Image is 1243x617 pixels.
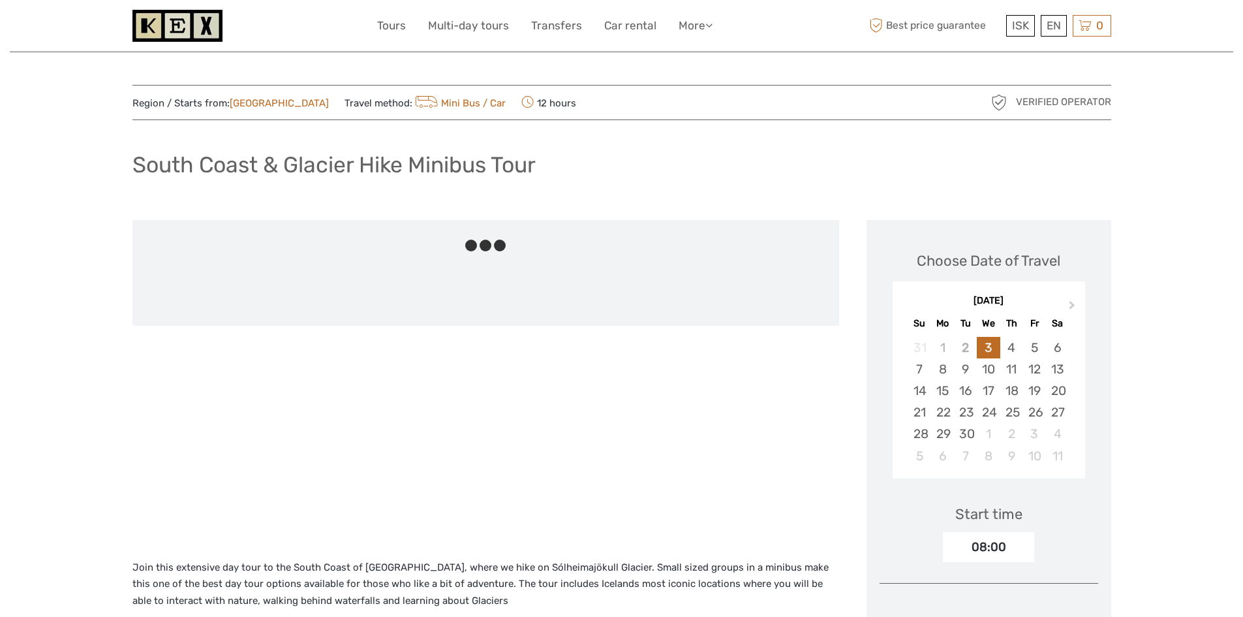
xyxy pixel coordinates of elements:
div: Choose Saturday, September 6th, 2025 [1046,337,1069,358]
div: Choose Thursday, September 18th, 2025 [1000,380,1023,402]
div: month 2025-09 [897,337,1081,467]
div: Choose Sunday, October 5th, 2025 [908,445,931,467]
div: Choose Wednesday, September 24th, 2025 [977,402,1000,423]
div: Choose Saturday, September 27th, 2025 [1046,402,1069,423]
div: Choose Friday, September 12th, 2025 [1023,358,1046,380]
a: Car rental [604,16,656,35]
div: Choose Sunday, September 21st, 2025 [908,402,931,423]
div: Mo [931,315,954,332]
div: Choose Sunday, September 28th, 2025 [908,423,931,445]
div: Choose Saturday, October 11th, 2025 [1046,445,1069,467]
span: Best price guarantee [867,15,1003,37]
p: Join this extensive day tour to the South Coast of [GEOGRAPHIC_DATA], where we hike on Sólheimajö... [132,560,839,610]
span: Region / Starts from: [132,97,329,110]
a: Transfers [531,16,582,35]
div: Choose Wednesday, September 17th, 2025 [977,380,1000,402]
div: 08:00 [943,532,1034,562]
div: Choose Saturday, September 13th, 2025 [1046,358,1069,380]
span: 12 hours [521,93,576,112]
div: Choose Tuesday, September 23rd, 2025 [954,402,977,423]
a: Multi-day tours [428,16,509,35]
div: Choose Saturday, October 4th, 2025 [1046,423,1069,445]
div: Choose Friday, September 5th, 2025 [1023,337,1046,358]
a: Tours [377,16,406,35]
div: Fr [1023,315,1046,332]
div: Su [908,315,931,332]
div: Choose Wednesday, October 8th, 2025 [977,445,1000,467]
span: Travel method: [345,93,506,112]
img: 1261-44dab5bb-39f8-40da-b0c2-4d9fce00897c_logo_small.jpg [132,10,223,42]
div: Choose Tuesday, September 9th, 2025 [954,358,977,380]
div: Choose Thursday, September 11th, 2025 [1000,358,1023,380]
div: Not available Monday, September 1st, 2025 [931,337,954,358]
div: Choose Monday, September 15th, 2025 [931,380,954,402]
div: Choose Wednesday, September 3rd, 2025 [977,337,1000,358]
button: Next Month [1063,298,1084,319]
div: Sa [1046,315,1069,332]
div: [DATE] [893,294,1085,308]
div: Choose Tuesday, September 30th, 2025 [954,423,977,445]
a: Mini Bus / Car [412,97,506,109]
div: Choose Monday, September 22nd, 2025 [931,402,954,423]
div: Choose Friday, October 3rd, 2025 [1023,423,1046,445]
div: Choose Sunday, September 14th, 2025 [908,380,931,402]
div: Choose Friday, October 10th, 2025 [1023,445,1046,467]
div: Choose Thursday, September 4th, 2025 [1000,337,1023,358]
span: ISK [1012,19,1029,32]
span: 0 [1094,19,1105,32]
div: Choose Thursday, September 25th, 2025 [1000,402,1023,423]
div: Th [1000,315,1023,332]
div: Tu [954,315,977,332]
div: Choose Monday, September 8th, 2025 [931,358,954,380]
div: Choose Monday, September 29th, 2025 [931,423,954,445]
div: Choose Tuesday, September 16th, 2025 [954,380,977,402]
div: Choose Date of Travel [917,251,1060,271]
div: Not available Sunday, August 31st, 2025 [908,337,931,358]
img: verified_operator_grey_128.png [989,92,1009,113]
div: Start time [955,504,1022,524]
div: Choose Thursday, October 9th, 2025 [1000,445,1023,467]
div: Choose Wednesday, September 10th, 2025 [977,358,1000,380]
div: Choose Friday, September 19th, 2025 [1023,380,1046,402]
div: Not available Tuesday, September 2nd, 2025 [954,337,977,358]
div: Choose Thursday, October 2nd, 2025 [1000,423,1023,445]
div: Choose Friday, September 26th, 2025 [1023,402,1046,423]
div: Choose Monday, October 6th, 2025 [931,445,954,467]
div: Choose Tuesday, October 7th, 2025 [954,445,977,467]
div: Choose Sunday, September 7th, 2025 [908,358,931,380]
div: EN [1041,15,1067,37]
span: Verified Operator [1016,95,1111,109]
div: Choose Saturday, September 20th, 2025 [1046,380,1069,402]
div: We [977,315,1000,332]
h1: South Coast & Glacier Hike Minibus Tour [132,151,536,178]
a: [GEOGRAPHIC_DATA] [230,97,329,109]
a: More [679,16,713,35]
div: Choose Wednesday, October 1st, 2025 [977,423,1000,445]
